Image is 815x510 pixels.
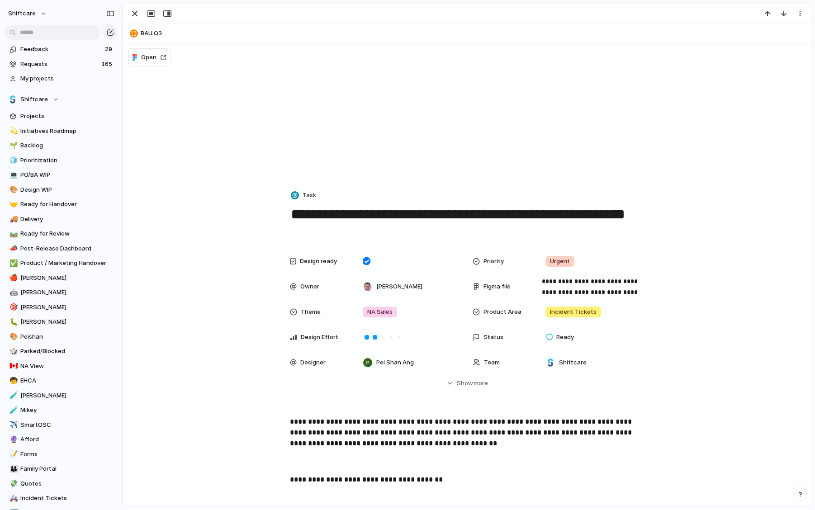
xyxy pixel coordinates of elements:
a: 💸Quotes [5,477,118,491]
span: Product / Marketing Handover [20,259,114,268]
span: Design Effort [301,333,338,342]
span: Task [303,191,316,200]
span: Pei Shan Ang [376,358,414,367]
a: 🎯[PERSON_NAME] [5,301,118,314]
a: 🔮Afford [5,433,118,446]
div: 💻 [9,170,16,180]
button: 🔮 [8,435,17,444]
a: 👪Family Portal [5,462,118,476]
button: 🎨 [8,332,17,341]
span: Mikey [20,406,114,415]
span: [PERSON_NAME] [20,317,114,326]
div: 🧪[PERSON_NAME] [5,389,118,402]
div: 🇨🇦NA View [5,359,118,373]
a: 🧒EHCA [5,374,118,387]
button: Open [128,48,171,66]
div: 🌱Backlog [5,139,118,152]
a: My projects [5,72,118,85]
a: 📝Forms [5,448,118,461]
span: Afford [20,435,114,444]
span: Prioritization [20,156,114,165]
a: 📣Post-Release Dashboard [5,242,118,255]
button: 📝 [8,450,17,459]
span: Ready for Handover [20,200,114,209]
button: Shiftcare [5,93,118,106]
span: [PERSON_NAME] [20,288,114,297]
div: 🐛 [9,317,16,327]
button: 🚚 [8,215,17,224]
button: ✅ [8,259,17,268]
button: 🤖 [8,288,17,297]
div: 🧪 [9,405,16,416]
div: 🚑Incident Tickets [5,491,118,505]
button: Showmore [290,375,644,392]
div: 👪 [9,464,16,474]
button: 🧒 [8,376,17,385]
div: 🧊 [9,155,16,165]
span: 165 [101,60,114,69]
span: [PERSON_NAME] [20,391,114,400]
button: 🐛 [8,317,17,326]
button: 🤝 [8,200,17,209]
span: [PERSON_NAME] [20,303,114,312]
a: 🧊Prioritization [5,154,118,167]
div: ✅Product / Marketing Handover [5,256,118,270]
span: Priority [483,257,504,266]
span: My projects [20,74,114,83]
span: Peishan [20,332,114,341]
a: Projects [5,109,118,123]
span: Shiftcare [20,95,48,104]
div: 🚚 [9,214,16,224]
span: Owner [300,282,319,291]
span: Forms [20,450,114,459]
a: 🐛[PERSON_NAME] [5,315,118,329]
span: Parked/Blocked [20,347,114,356]
span: EHCA [20,376,114,385]
span: Team [484,358,500,367]
span: [PERSON_NAME] [376,282,422,291]
span: more [474,379,488,388]
div: 🇨🇦 [9,361,16,371]
span: Post-Release Dashboard [20,244,114,253]
div: 🌱 [9,141,16,151]
span: PO/BA WIP [20,170,114,179]
a: Feedback29 [5,42,118,56]
span: Projects [20,112,114,121]
span: Design WIP [20,185,114,194]
span: Quotes [20,479,114,488]
span: Delivery [20,215,114,224]
span: Figma file [483,282,511,291]
span: Design ready [300,257,337,266]
span: Feedback [20,45,102,54]
button: 🍎 [8,274,17,283]
span: Theme [301,307,321,316]
span: shiftcare [8,9,36,18]
div: 💸 [9,478,16,489]
div: 💫Initiatives Roadmap [5,124,118,138]
div: 🎯 [9,302,16,312]
button: 🎲 [8,347,17,356]
button: 🛤️ [8,229,17,238]
div: 🎨 [9,331,16,342]
span: Incident Tickets [20,494,114,503]
button: 🇨🇦 [8,362,17,371]
a: 🍎[PERSON_NAME] [5,271,118,285]
div: 🧪Mikey [5,403,118,417]
a: 💻PO/BA WIP [5,168,118,182]
a: ✈️SmartOSC [5,418,118,432]
span: Urgent [550,257,570,266]
span: BAU Q3 [141,29,807,38]
div: 🤖[PERSON_NAME] [5,286,118,299]
span: Ready [556,333,574,342]
div: 🚚Delivery [5,212,118,226]
span: Product Area [483,307,521,316]
span: Status [483,333,503,342]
